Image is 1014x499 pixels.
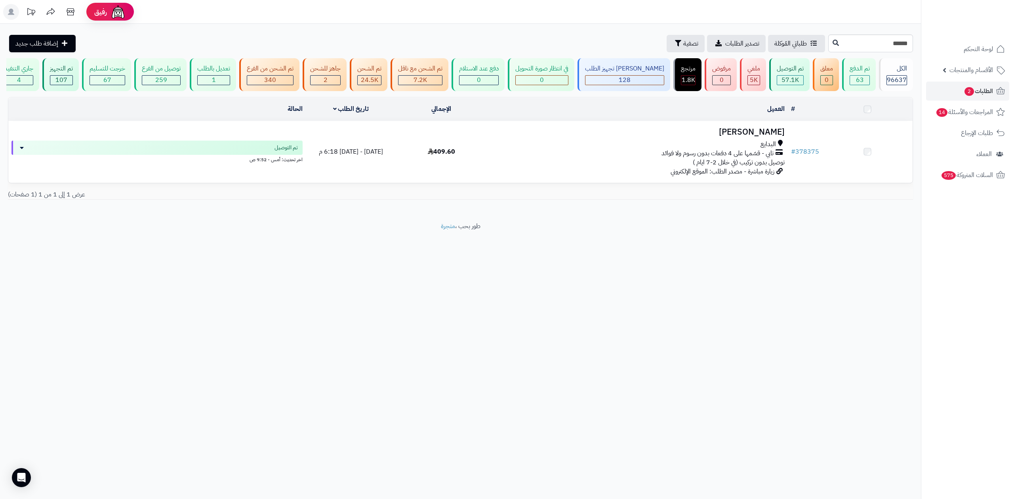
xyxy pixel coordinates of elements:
[319,147,383,156] span: [DATE] - [DATE] 6:18 م
[348,58,389,91] a: تم الشحن 24.5K
[886,64,907,73] div: الكل
[707,35,766,52] a: تصدير الطلبات
[661,149,774,158] span: تابي - قسّمها على 4 دفعات بدون رسوم ولا فوائد
[540,75,544,85] span: 0
[2,190,461,199] div: عرض 1 إلى 1 من 1 (1 صفحات)
[15,39,58,48] span: إضافة طلب جديد
[358,76,381,85] div: 24547
[791,104,795,114] a: #
[441,221,455,231] a: متجرة
[5,76,33,85] div: 4
[877,58,915,91] a: الكل96637
[247,76,293,85] div: 340
[142,64,181,73] div: توصيل من الفرع
[576,58,672,91] a: [PERSON_NAME] تجهيز الطلب 128
[820,64,833,73] div: معلق
[672,58,703,91] a: مرتجع 1.8K
[301,58,348,91] a: جاهز للشحن 2
[791,147,819,156] a: #378375
[777,76,803,85] div: 57054
[90,76,125,85] div: 67
[12,468,31,487] div: Open Intercom Messenger
[133,58,188,91] a: توصيل من الفرع 259
[55,75,67,85] span: 107
[693,158,785,167] span: توصيل بدون تركيب (في خلال 2-7 ايام )
[936,108,948,117] span: 14
[768,35,825,52] a: طلباتي المُوكلة
[477,75,481,85] span: 0
[274,144,298,152] span: تم التوصيل
[333,104,369,114] a: تاريخ الطلب
[760,140,776,149] span: البدايع
[738,58,768,91] a: ملغي 5K
[197,64,230,73] div: تعديل بالطلب
[247,64,294,73] div: تم الشحن من الفرع
[976,149,992,160] span: العملاء
[17,75,21,85] span: 4
[50,64,73,73] div: تم التجهيز
[964,86,993,97] span: الطلبات
[264,75,276,85] span: 340
[683,39,698,48] span: تصفية
[516,76,568,85] div: 0
[850,64,870,73] div: تم الدفع
[942,171,956,180] span: 575
[671,167,774,176] span: زيارة مباشرة - مصدر الطلب: الموقع الإلكتروني
[515,64,568,73] div: في انتظار صورة التحويل
[712,64,731,73] div: مرفوض
[94,7,107,17] span: رفيق
[431,104,451,114] a: الإجمالي
[964,87,974,96] span: 2
[357,64,381,73] div: تم الشحن
[841,58,877,91] a: تم الدفع 63
[811,58,841,91] a: معلق 0
[361,75,378,85] span: 24.5K
[398,76,442,85] div: 7222
[850,76,869,85] div: 63
[619,75,631,85] span: 128
[750,75,758,85] span: 5K
[198,76,230,85] div: 1
[428,147,455,156] span: 409.60
[821,76,833,85] div: 0
[720,75,724,85] span: 0
[414,75,427,85] span: 7.2K
[9,35,76,52] a: إضافة طلب جديد
[926,103,1009,122] a: المراجعات والأسئلة14
[585,76,664,85] div: 128
[212,75,216,85] span: 1
[791,147,795,156] span: #
[311,76,340,85] div: 2
[310,64,341,73] div: جاهز للشحن
[459,76,498,85] div: 0
[459,64,499,73] div: دفع عند الاستلام
[506,58,576,91] a: في انتظار صورة التحويل 0
[703,58,738,91] a: مرفوض 0
[681,64,696,73] div: مرتجع
[155,75,167,85] span: 259
[748,76,760,85] div: 4998
[389,58,450,91] a: تم الشحن مع ناقل 7.2K
[961,128,993,139] span: طلبات الإرجاع
[777,64,804,73] div: تم التوصيل
[142,76,180,85] div: 259
[4,64,33,73] div: جاري التنفيذ
[713,76,730,85] div: 0
[90,64,125,73] div: خرجت للتسليم
[450,58,506,91] a: دفع عند الاستلام 0
[926,40,1009,59] a: لوحة التحكم
[949,65,993,76] span: الأقسام والمنتجات
[41,58,80,91] a: تم التجهيز 107
[856,75,864,85] span: 63
[288,104,303,114] a: الحالة
[21,4,41,22] a: تحديثات المنصة
[774,39,807,48] span: طلباتي المُوكلة
[926,82,1009,101] a: الطلبات2
[11,155,303,163] div: اخر تحديث: أمس - 9:52 ص
[238,58,301,91] a: تم الشحن من الفرع 340
[490,128,784,137] h3: [PERSON_NAME]
[50,76,72,85] div: 107
[926,166,1009,185] a: السلات المتروكة575
[941,170,993,181] span: السلات المتروكة
[398,64,442,73] div: تم الشحن مع ناقل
